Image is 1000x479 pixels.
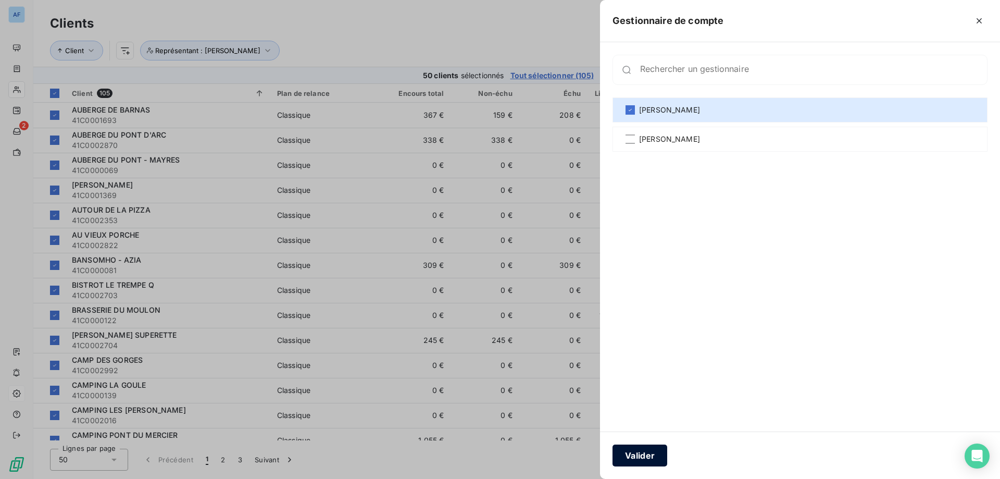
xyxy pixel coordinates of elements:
[639,105,700,115] span: [PERSON_NAME]
[612,445,667,466] button: Valider
[965,444,990,469] div: Open Intercom Messenger
[612,14,723,28] h5: Gestionnaire de compte
[640,65,987,75] input: placeholder
[639,134,700,144] span: [PERSON_NAME]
